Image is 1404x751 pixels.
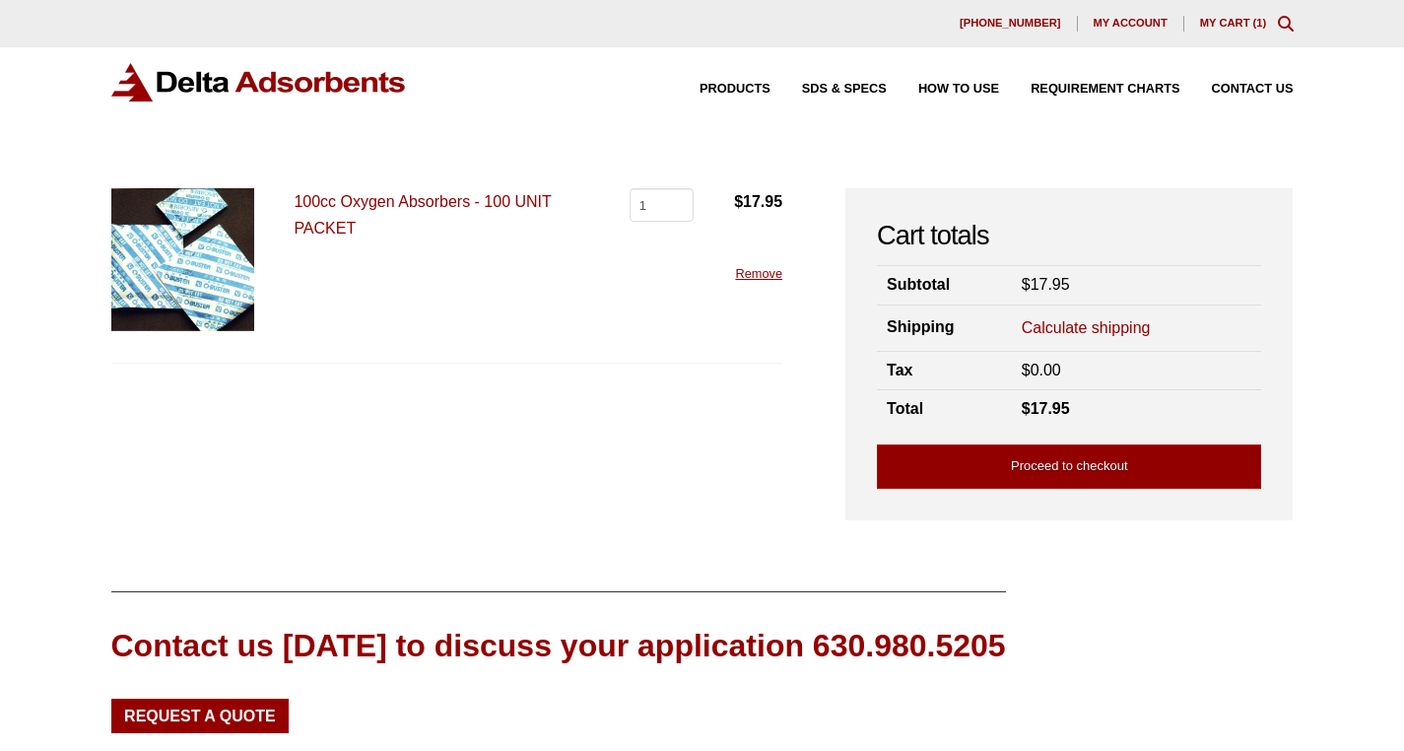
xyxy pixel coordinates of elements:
th: Shipping [877,305,1012,351]
div: Contact us [DATE] to discuss your application 630.980.5205 [111,624,1006,668]
a: My account [1078,16,1184,32]
a: Calculate shipping [1022,317,1151,339]
img: 100cc Oxygen Absorbers - 100 UNIT PACKET [111,188,254,331]
a: [PHONE_NUMBER] [944,16,1078,32]
span: Request a Quote [124,709,276,724]
div: Toggle Modal Content [1278,16,1294,32]
th: Total [877,390,1012,429]
span: $ [1022,362,1031,378]
bdi: 17.95 [1022,276,1070,293]
th: Subtotal [877,266,1012,305]
span: My account [1094,18,1168,29]
th: Tax [877,352,1012,390]
span: [PHONE_NUMBER] [960,18,1061,29]
bdi: 17.95 [734,193,782,210]
span: $ [1022,400,1031,417]
h2: Cart totals [877,220,1261,252]
input: Product quantity [630,188,694,222]
a: 100cc Oxygen Absorbers - 100 UNIT PACKET [294,193,551,237]
a: Request a Quote [111,699,290,732]
span: Contact Us [1212,83,1294,96]
a: Products [668,83,770,96]
a: Proceed to checkout [877,444,1261,489]
span: Requirement Charts [1031,83,1179,96]
span: 1 [1256,17,1262,29]
a: How to Use [887,83,999,96]
a: SDS & SPECS [770,83,887,96]
a: Contact Us [1180,83,1294,96]
a: My Cart (1) [1200,17,1267,29]
span: $ [734,193,743,210]
img: Delta Adsorbents [111,63,407,102]
a: Remove this item [735,266,782,281]
bdi: 17.95 [1022,400,1070,417]
span: SDS & SPECS [802,83,887,96]
span: $ [1022,276,1031,293]
a: Requirement Charts [999,83,1179,96]
bdi: 0.00 [1022,362,1061,378]
span: Products [700,83,770,96]
span: How to Use [918,83,999,96]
